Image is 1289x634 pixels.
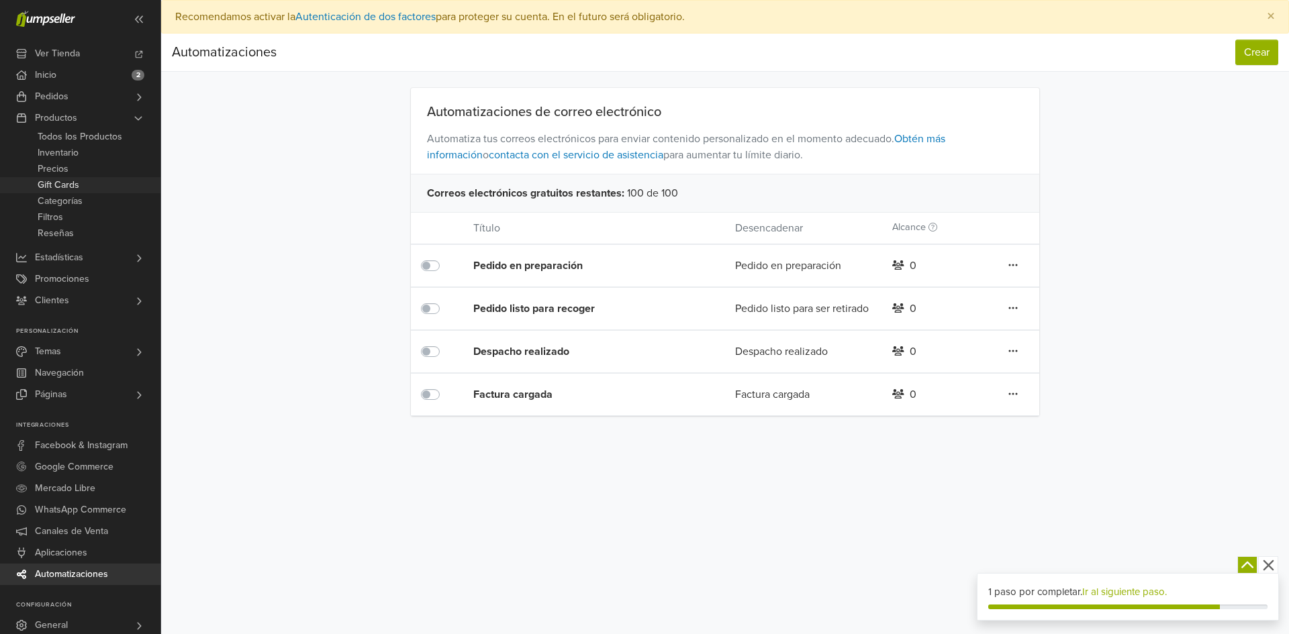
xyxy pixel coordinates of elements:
div: Factura cargada [473,386,683,403]
div: 1 paso por completar. [988,584,1268,600]
span: WhatsApp Commerce [35,499,126,521]
span: Navegación [35,362,84,384]
span: Facebook & Instagram [35,435,128,456]
span: × [1267,7,1275,26]
span: Todos los Productos [38,129,122,145]
div: Factura cargada [725,386,882,403]
div: Pedido en preparación [725,258,882,274]
p: Personalización [16,327,160,335]
a: contacta con el servicio de asistencia [489,148,663,162]
div: 100 de 100 [411,174,1040,212]
a: Ir al siguiente paso. [1082,586,1167,598]
span: Productos [35,107,77,129]
div: Despacho realizado [473,344,683,360]
span: Correos electrónicos gratuitos restantes : [427,185,624,201]
span: Ver Tienda [35,43,80,64]
span: Promociones [35,268,89,290]
div: Título [463,220,725,236]
div: Automatizaciones [172,39,277,66]
span: Temas [35,341,61,362]
p: Configuración [16,601,160,609]
span: Páginas [35,384,67,405]
div: Pedido en preparación [473,258,683,274]
span: Gift Cards [38,177,79,193]
div: 0 [910,258,916,274]
p: Integraciones [16,421,160,429]
span: Mercado Libre [35,478,95,499]
span: Inicio [35,64,56,86]
div: Despacho realizado [725,344,882,360]
span: Pedidos [35,86,68,107]
div: Automatizaciones de correo electrónico [411,104,1040,120]
span: Reseñas [38,225,74,242]
span: Precios [38,161,68,177]
span: Categorías [38,193,83,209]
span: Automatizaciones [35,564,108,585]
span: Aplicaciones [35,542,87,564]
div: Pedido listo para recoger [473,301,683,317]
span: Estadísticas [35,247,83,268]
span: Clientes [35,290,69,311]
button: Crear [1235,40,1278,65]
span: Google Commerce [35,456,113,478]
span: Inventario [38,145,79,161]
div: 0 [910,301,916,317]
div: Desencadenar [725,220,882,236]
div: 0 [910,386,916,403]
label: Alcance [892,220,937,235]
a: Autenticación de dos factores [295,10,436,23]
button: Close [1253,1,1288,33]
span: Filtros [38,209,63,225]
div: 0 [910,344,916,360]
span: Canales de Venta [35,521,108,542]
span: 2 [132,70,144,81]
span: Automatiza tus correos electrónicos para enviar contenido personalizado en el momento adecuado. o... [411,120,1040,174]
div: Pedido listo para ser retirado [725,301,882,317]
